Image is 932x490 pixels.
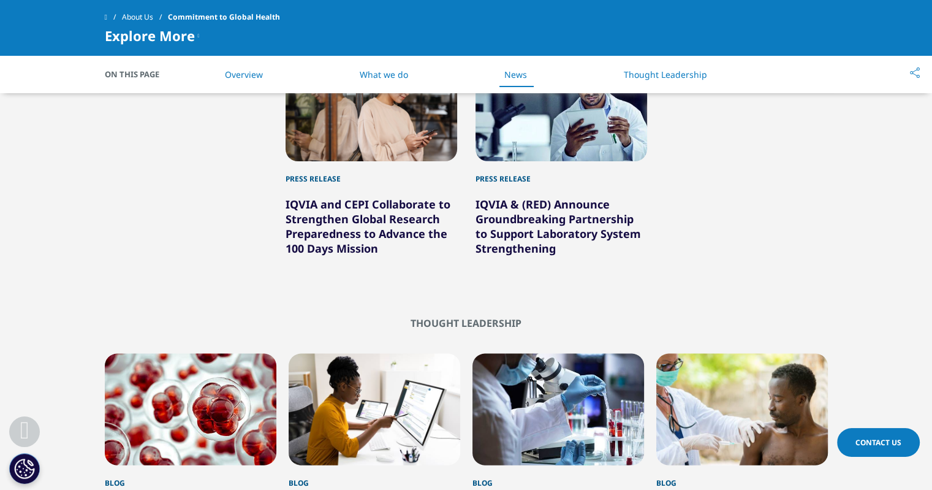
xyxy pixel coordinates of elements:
a: News [504,69,527,80]
span: Commitment to Global Health [168,6,280,28]
a: IQVIA & (RED) Announce Groundbreaking Partnership to Support Laboratory System Strengthening [475,197,641,256]
span: Explore More [105,28,195,43]
a: Thought Leadership [624,69,707,80]
a: What we do [360,69,408,80]
div: Blog [289,465,460,489]
div: Blog [472,465,644,489]
div: Press Release [475,161,647,185]
div: Press Release [286,161,457,185]
button: Cookie Settings [9,453,40,484]
a: About Us [122,6,168,28]
a: Overview [225,69,263,80]
span: On This Page [105,68,172,80]
h2: Thought Leadership [105,317,828,329]
div: Blog [105,465,276,489]
div: Blog [656,465,828,489]
a: IQVIA and CEPI Collaborate to Strengthen Global Research Preparedness to Advance the 100 Days Mis... [286,197,450,256]
span: Contact Us [855,437,901,448]
a: Contact Us [837,428,920,457]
